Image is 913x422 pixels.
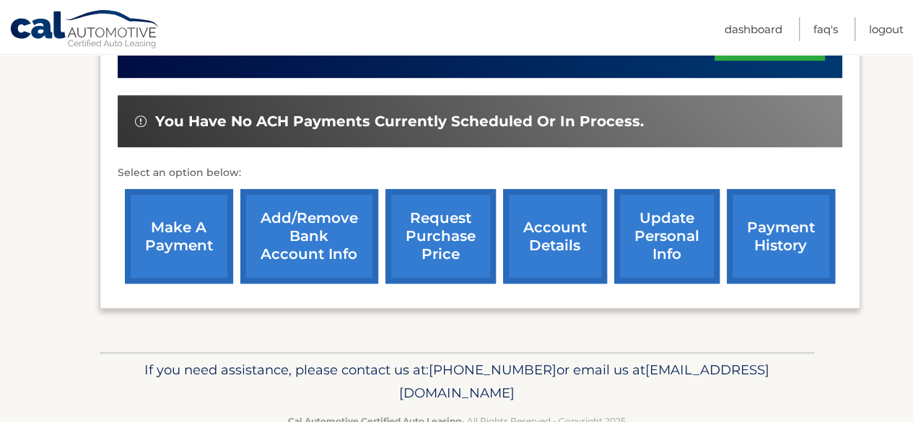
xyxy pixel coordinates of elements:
[614,189,720,283] a: update personal info
[725,17,782,41] a: Dashboard
[869,17,904,41] a: Logout
[813,17,838,41] a: FAQ's
[109,359,805,405] p: If you need assistance, please contact us at: or email us at
[503,189,607,283] a: account details
[125,189,233,283] a: make a payment
[155,113,644,131] span: You have no ACH payments currently scheduled or in process.
[118,164,842,182] p: Select an option below:
[399,361,769,401] span: [EMAIL_ADDRESS][DOMAIN_NAME]
[9,9,161,51] a: Cal Automotive
[385,189,496,283] a: request purchase price
[135,115,147,127] img: alert-white.svg
[429,361,556,378] span: [PHONE_NUMBER]
[240,189,378,283] a: Add/Remove bank account info
[727,189,835,283] a: payment history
